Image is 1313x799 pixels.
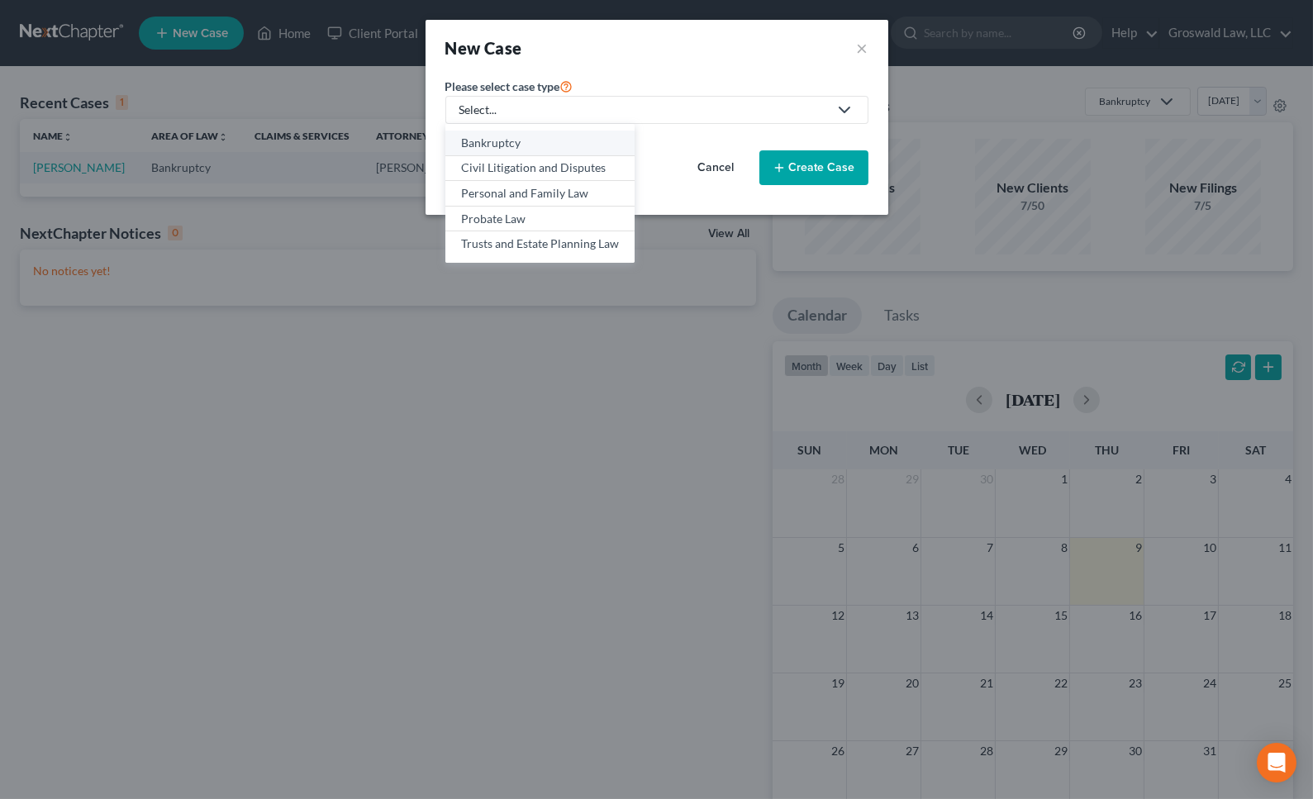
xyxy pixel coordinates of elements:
[459,102,828,118] div: Select...
[857,36,868,59] button: ×
[445,131,635,156] a: Bankruptcy
[445,181,635,207] a: Personal and Family Law
[445,207,635,232] a: Probate Law
[759,150,868,185] button: Create Case
[461,235,619,252] div: Trusts and Estate Planning Law
[445,156,635,182] a: Civil Litigation and Disputes
[680,151,753,184] button: Cancel
[1257,743,1296,782] div: Open Intercom Messenger
[461,135,619,151] div: Bankruptcy
[461,185,619,202] div: Personal and Family Law
[445,79,560,93] span: Please select case type
[445,231,635,256] a: Trusts and Estate Planning Law
[445,38,522,58] strong: New Case
[461,211,619,227] div: Probate Law
[461,159,619,176] div: Civil Litigation and Disputes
